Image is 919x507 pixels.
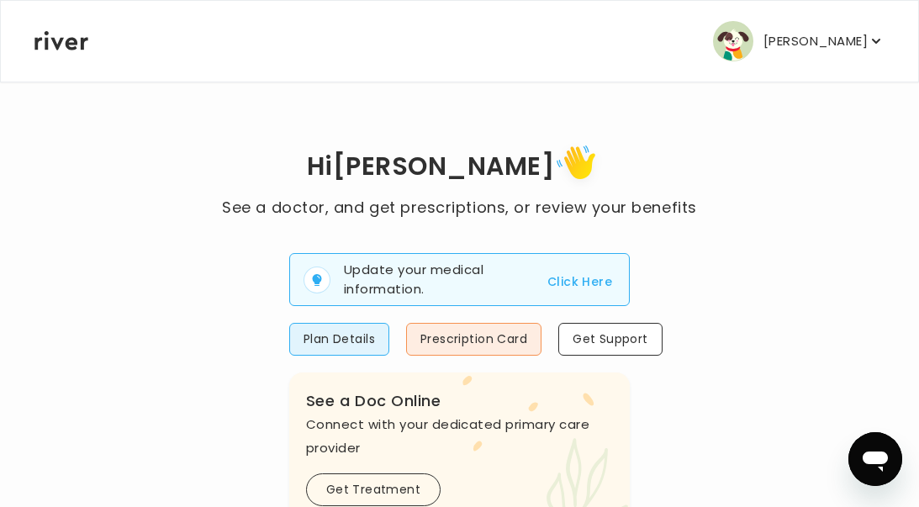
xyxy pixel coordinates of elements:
button: Prescription Card [406,323,541,356]
button: Get Support [558,323,663,356]
button: Click Here [547,272,612,292]
button: Get Treatment [306,473,441,506]
button: Plan Details [289,323,389,356]
p: [PERSON_NAME] [763,29,868,53]
img: user avatar [713,21,753,61]
p: Connect with your dedicated primary care provider [306,413,613,460]
p: Update your medical information. [344,261,527,298]
p: See a doctor, and get prescriptions, or review your benefits [222,196,696,219]
h1: Hi [PERSON_NAME] [222,140,696,196]
h3: See a Doc Online [306,389,613,413]
iframe: Button to launch messaging window [848,432,902,486]
button: user avatar[PERSON_NAME] [713,21,885,61]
